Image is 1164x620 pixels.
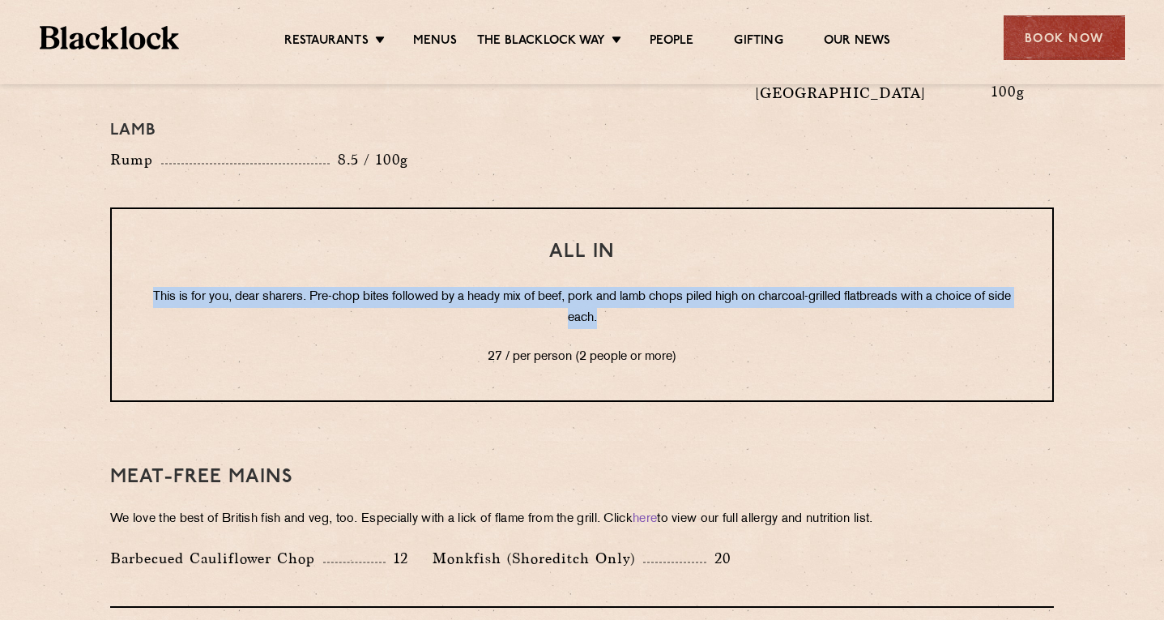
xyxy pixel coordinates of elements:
[110,508,1054,531] p: We love the best of British fish and veg, too. Especially with a lick of flame from the grill. Cl...
[144,347,1020,368] p: 27 / per person (2 people or more)
[413,33,457,51] a: Menus
[633,513,657,525] a: here
[144,287,1020,329] p: This is for you, dear sharers. Pre-chop bites followed by a heady mix of beef, pork and lamb chop...
[110,148,161,171] p: Rump
[433,547,643,570] p: Monkfish (Shoreditch Only)
[284,33,369,51] a: Restaurants
[110,547,323,570] p: Barbecued Cauliflower Chop
[110,121,1054,140] h4: Lamb
[650,33,693,51] a: People
[386,548,409,569] p: 12
[477,33,605,51] a: The Blacklock Way
[110,467,1054,488] h3: Meat-Free mains
[1004,15,1125,60] div: Book Now
[40,26,180,49] img: BL_Textured_Logo-footer-cropped.svg
[330,149,408,170] p: 8.5 / 100g
[706,548,731,569] p: 20
[144,242,1020,263] h3: All In
[824,33,891,51] a: Our News
[734,33,782,51] a: Gifting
